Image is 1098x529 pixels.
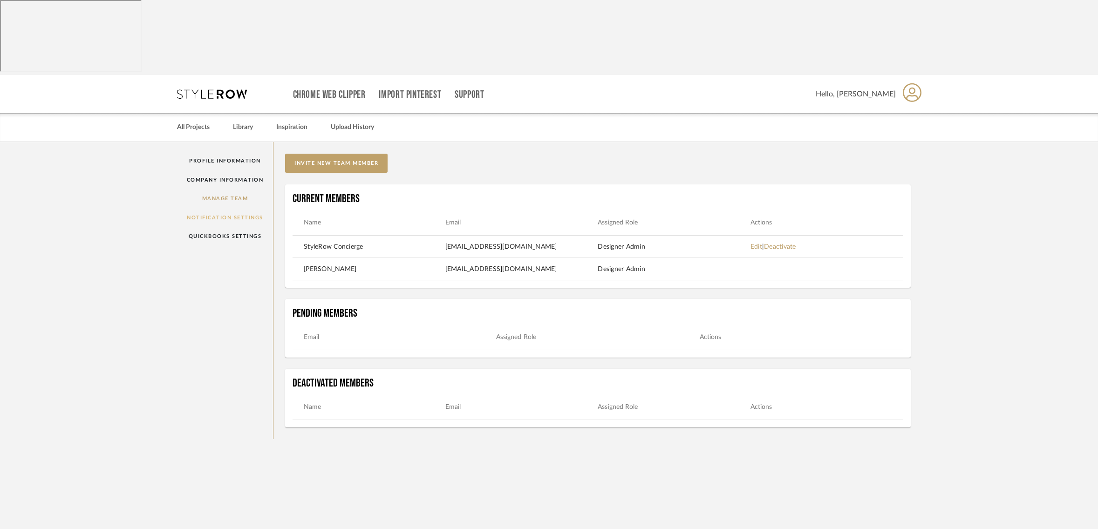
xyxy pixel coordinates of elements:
th: Actions [700,332,903,342]
a: Notification Settings [177,208,273,227]
a: Deactivate [764,244,796,250]
a: Profile Information [177,151,273,170]
th: Email [445,402,598,412]
th: Name [293,402,445,412]
th: Name [293,217,445,228]
a: Import Pinterest [379,91,441,99]
a: All Projects [177,121,210,134]
a: Support [455,91,484,99]
td: [EMAIL_ADDRESS][DOMAIN_NAME] [445,264,598,274]
th: Assigned Role [598,402,750,412]
th: Assigned Role [496,332,700,342]
td: Designer Admin [598,242,750,251]
th: Actions [750,402,903,412]
a: Upload History [331,121,374,134]
th: Actions [750,217,903,228]
a: Library [233,121,253,134]
a: QuickBooks Settings [177,227,273,246]
a: Edit [750,244,762,250]
th: Email [293,332,496,342]
td: [PERSON_NAME] [293,264,445,274]
h4: Current Members [293,192,903,206]
h4: Deactivated Members [293,376,903,390]
th: Email [445,217,598,228]
td: Designer Admin [598,264,750,274]
h4: Pending Members [293,306,903,320]
a: Inspiration [276,121,307,134]
a: Company Information [177,170,273,190]
td: | [750,242,903,251]
td: StyleRow Concierge [293,242,445,251]
th: Assigned Role [598,217,750,228]
a: Chrome Web Clipper [293,91,366,99]
span: Hello, [PERSON_NAME] [816,88,896,100]
td: [EMAIL_ADDRESS][DOMAIN_NAME] [445,242,598,251]
button: invite new team member [285,154,388,173]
